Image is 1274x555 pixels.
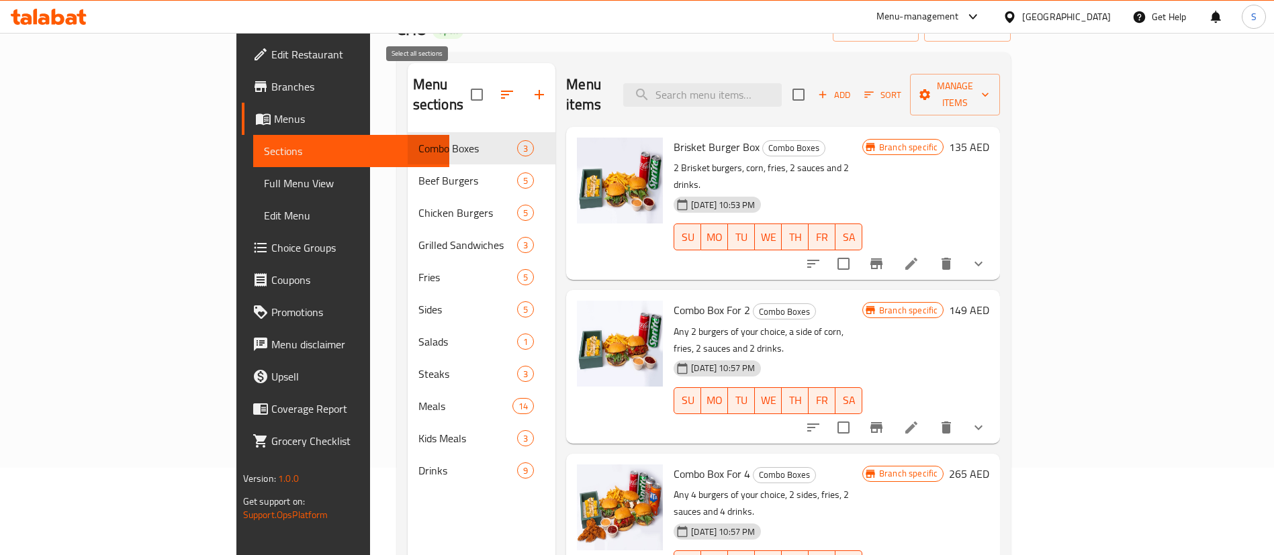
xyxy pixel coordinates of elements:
[517,334,534,350] div: items
[686,525,760,538] span: [DATE] 10:57 PM
[797,411,829,444] button: sort-choices
[935,21,1000,38] span: export
[813,85,856,105] button: Add
[243,493,305,510] span: Get support on:
[271,240,439,256] span: Choice Groups
[418,269,518,285] div: Fries
[686,199,760,211] span: [DATE] 10:53 PM
[763,140,825,156] span: Combo Boxes
[949,301,989,319] h6: 149 AED
[860,411,893,444] button: Branch-specific-item
[674,160,862,193] p: 2 Brisket burgers, corn, fries, 2 sauces and 2 drinks.
[418,140,518,156] span: Combo Boxes
[674,464,750,484] span: Combo Box For 4
[418,301,518,317] span: Sides
[408,229,556,261] div: Grilled Sandwiches3
[876,9,959,25] div: Menu-management
[271,272,439,288] span: Coupons
[271,304,439,320] span: Promotions
[816,87,852,103] span: Add
[962,248,995,280] button: show more
[921,78,989,111] span: Manage items
[517,140,534,156] div: items
[930,411,962,444] button: delete
[623,83,782,107] input: search
[242,38,449,70] a: Edit Restaurant
[680,228,696,247] span: SU
[707,228,723,247] span: MO
[782,387,809,414] button: TH
[753,303,816,319] div: Combo Boxes
[813,85,856,105] span: Add item
[782,223,809,250] button: TH
[418,366,518,382] span: Steaks
[841,391,857,410] span: SA
[861,85,905,105] button: Sort
[674,323,862,357] p: Any 2 burgers of your choice, a side of corn, fries, 2 sauces and 2 drinks.
[408,197,556,229] div: Chicken Burgers5
[518,432,533,445] span: 3
[903,256,919,272] a: Edit menu item
[518,207,533,219] span: 5
[253,135,449,167] a: Sections
[408,422,556,454] div: Kids Meals3
[949,464,989,483] h6: 265 AED
[518,174,533,187] span: 5
[517,366,534,382] div: items
[970,256,987,272] svg: Show Choices
[760,228,776,247] span: WE
[1022,9,1111,24] div: [GEOGRAPHIC_DATA]
[242,328,449,360] a: Menu disclaimer
[408,261,556,293] div: Fries5
[242,425,449,457] a: Grocery Checklist
[787,228,803,247] span: TH
[518,239,533,252] span: 3
[408,127,556,492] nav: Menu sections
[517,237,534,253] div: items
[787,391,803,410] span: TH
[733,391,749,410] span: TU
[278,470,299,487] span: 1.0.0
[242,70,449,103] a: Branches
[707,391,723,410] span: MO
[271,336,439,352] span: Menu disclaimer
[829,250,858,278] span: Select to update
[274,111,439,127] span: Menus
[809,387,835,414] button: FR
[518,368,533,381] span: 3
[1251,9,1257,24] span: S
[962,411,995,444] button: show more
[566,74,607,115] h2: Menu items
[674,387,701,414] button: SU
[408,132,556,164] div: Combo Boxes3
[243,506,328,523] a: Support.OpsPlatform
[418,398,512,414] span: Meals
[242,264,449,296] a: Coupons
[755,387,782,414] button: WE
[242,296,449,328] a: Promotions
[518,336,533,348] span: 1
[686,362,760,374] span: [DATE] 10:57 PM
[408,454,556,487] div: Drinks9
[728,223,755,250] button: TU
[701,387,728,414] button: MO
[701,223,728,250] button: MO
[577,138,663,223] img: Brisket Burger Box
[835,223,862,250] button: SA
[408,164,556,197] div: Beef Burgers5
[418,334,518,350] span: Salads
[930,248,962,280] button: delete
[760,391,776,410] span: WE
[874,467,943,480] span: Branch specific
[874,304,943,317] span: Branch specific
[271,433,439,449] span: Grocery Checklist
[242,103,449,135] a: Menus
[518,271,533,284] span: 5
[797,248,829,280] button: sort-choices
[518,464,533,477] span: 9
[829,413,858,442] span: Select to update
[418,430,518,446] span: Kids Meals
